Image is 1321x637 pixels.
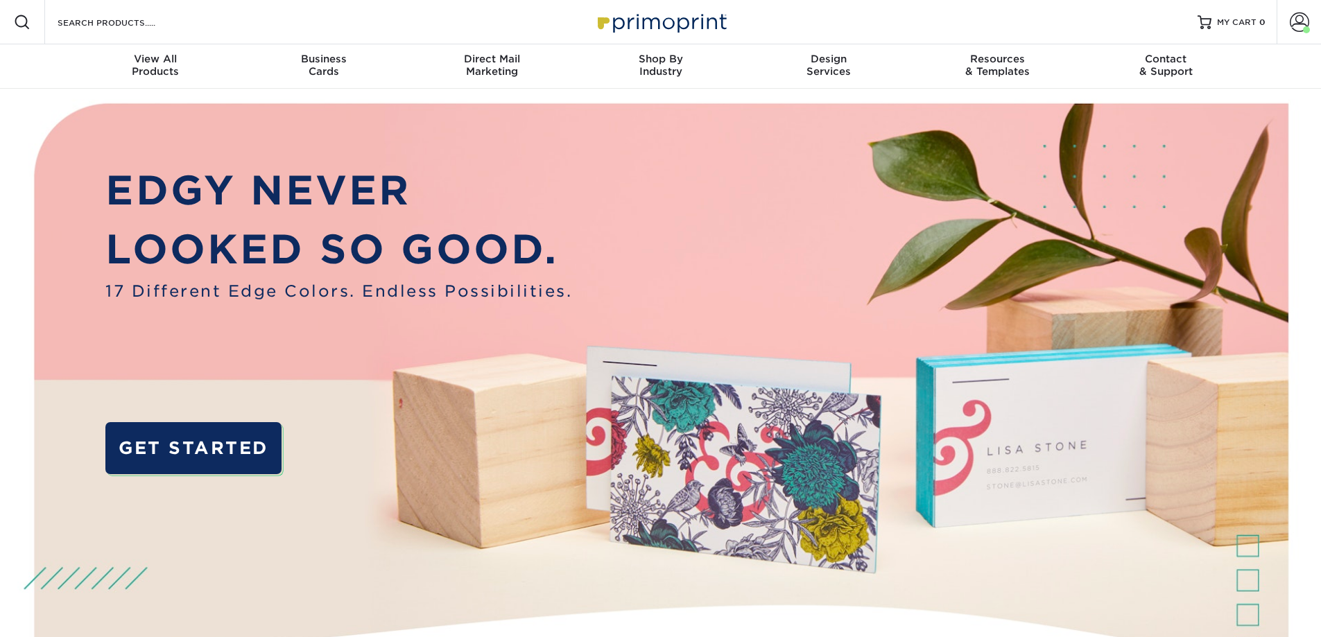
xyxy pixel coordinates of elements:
[745,53,913,78] div: Services
[592,7,730,37] img: Primoprint
[913,53,1082,65] span: Resources
[745,53,913,65] span: Design
[71,44,240,89] a: View AllProducts
[56,14,191,30] input: SEARCH PRODUCTS.....
[1259,17,1266,27] span: 0
[913,44,1082,89] a: Resources& Templates
[408,53,576,78] div: Marketing
[408,53,576,65] span: Direct Mail
[105,161,572,220] p: EDGY NEVER
[239,53,408,65] span: Business
[913,53,1082,78] div: & Templates
[71,53,240,78] div: Products
[105,422,281,474] a: GET STARTED
[576,44,745,89] a: Shop ByIndustry
[71,53,240,65] span: View All
[576,53,745,78] div: Industry
[1082,44,1250,89] a: Contact& Support
[1217,17,1257,28] span: MY CART
[105,279,572,303] span: 17 Different Edge Colors. Endless Possibilities.
[105,220,572,279] p: LOOKED SO GOOD.
[576,53,745,65] span: Shop By
[239,44,408,89] a: BusinessCards
[239,53,408,78] div: Cards
[408,44,576,89] a: Direct MailMarketing
[745,44,913,89] a: DesignServices
[1082,53,1250,78] div: & Support
[1082,53,1250,65] span: Contact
